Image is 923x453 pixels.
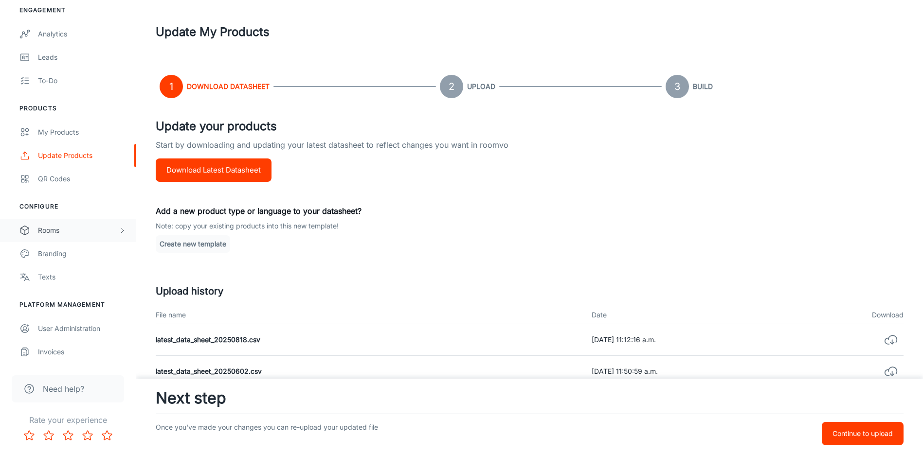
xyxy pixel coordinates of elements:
[38,225,118,236] div: Rooms
[38,323,126,334] div: User Administration
[801,306,904,324] th: Download
[58,426,78,445] button: Rate 3 star
[156,158,271,182] button: Download Latest Datasheet
[584,306,802,324] th: Date
[38,272,126,282] div: Texts
[156,205,904,217] p: Add a new product type or language to your datasheet?
[156,284,904,298] h5: Upload history
[156,118,904,135] h4: Update your products
[38,29,126,39] div: Analytics
[187,81,270,92] h6: Download Datasheet
[97,426,117,445] button: Rate 5 star
[156,422,642,445] p: Once you've made your changes you can re-upload your updated file
[156,221,904,231] p: Note: copy your existing products into this new template!
[156,386,904,410] h3: Next step
[156,324,584,356] td: latest_data_sheet_20250818.csv
[38,75,126,86] div: To-do
[693,81,713,92] h6: Build
[38,174,126,184] div: QR Codes
[38,248,126,259] div: Branding
[156,139,904,158] p: Start by downloading and updating your latest datasheet to reflect changes you want in roomvo
[39,426,58,445] button: Rate 2 star
[833,428,893,439] p: Continue to upload
[38,52,126,63] div: Leads
[449,81,454,92] text: 2
[674,81,680,92] text: 3
[822,422,904,445] button: Continue to upload
[156,235,230,253] button: Create new template
[38,127,126,138] div: My Products
[38,347,126,357] div: Invoices
[156,306,584,324] th: File name
[38,150,126,161] div: Update Products
[584,356,802,387] td: [DATE] 11:50:59 a.m.
[19,426,39,445] button: Rate 1 star
[156,356,584,387] td: latest_data_sheet_20250602.csv
[584,324,802,356] td: [DATE] 11:12:16 a.m.
[8,414,128,426] p: Rate your experience
[169,81,173,92] text: 1
[78,426,97,445] button: Rate 4 star
[156,23,270,41] h1: Update My Products
[43,383,84,395] span: Need help?
[467,81,495,92] h6: Upload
